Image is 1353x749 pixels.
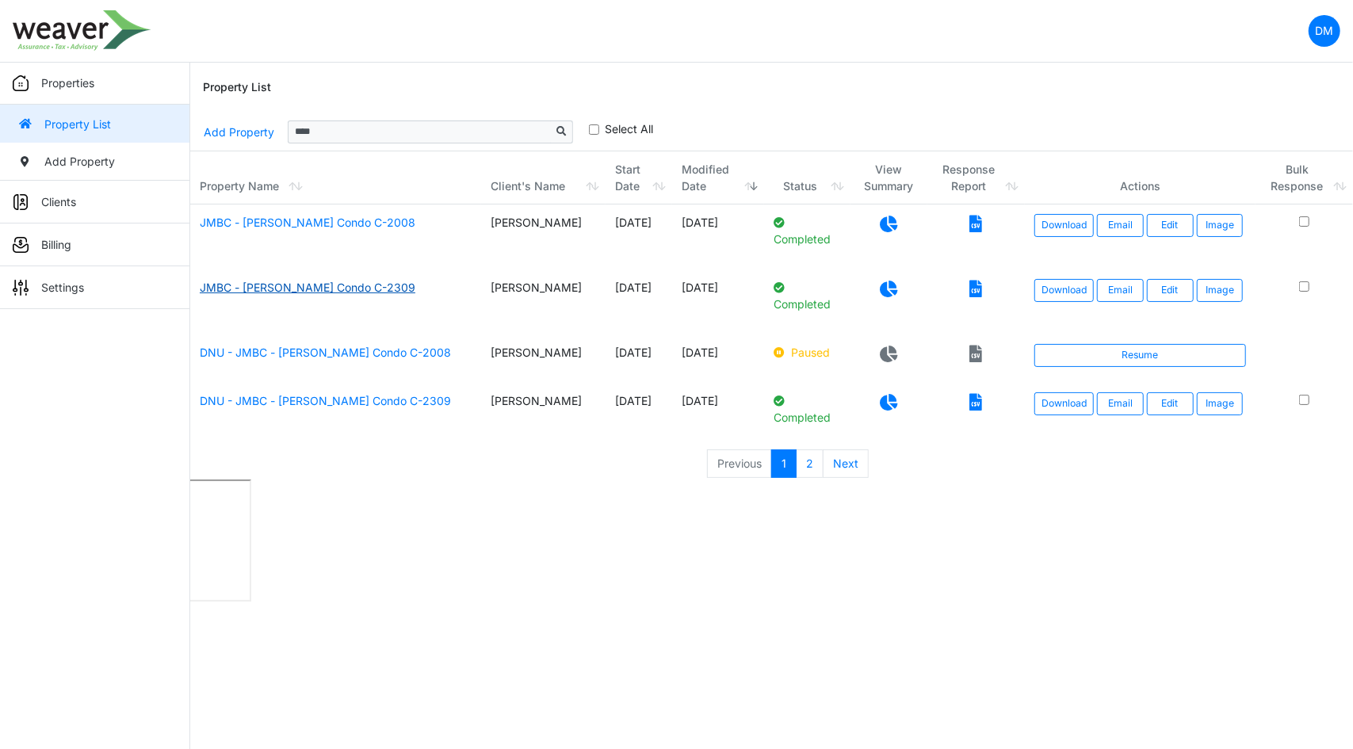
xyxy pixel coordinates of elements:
[1034,279,1094,301] a: Download
[200,281,415,294] a: JMBC - [PERSON_NAME] Condo C-2309
[672,151,764,204] th: Modified Date: activate to sort column ascending
[13,10,151,51] img: spp logo
[774,279,841,312] p: Completed
[1025,151,1256,204] th: Actions
[1197,392,1244,415] button: Image
[203,81,271,94] h6: Property List
[13,194,29,210] img: sidemenu_client.png
[481,334,606,383] td: [PERSON_NAME]
[1197,279,1244,301] button: Image
[200,216,415,229] a: JMBC - [PERSON_NAME] Condo C-2008
[1097,279,1144,301] button: Email
[606,334,672,383] td: [DATE]
[1197,214,1244,236] button: Image
[41,279,84,296] p: Settings
[774,344,841,361] p: Paused
[1147,279,1194,301] a: Edit
[200,346,451,359] a: DNU - JMBC - [PERSON_NAME] Condo C-2008
[13,237,29,253] img: sidemenu_billing.png
[771,449,797,478] a: 1
[1097,214,1144,236] button: Email
[1316,22,1334,39] p: DM
[288,120,551,143] input: Sizing example input
[190,151,481,204] th: Property Name: activate to sort column ascending
[481,151,606,204] th: Client's Name: activate to sort column ascending
[481,204,606,269] td: [PERSON_NAME]
[1034,214,1094,236] a: Download
[672,383,764,448] td: [DATE]
[796,449,824,478] a: 2
[774,214,841,247] p: Completed
[672,269,764,334] td: [DATE]
[823,449,869,478] a: Next
[672,204,764,269] td: [DATE]
[672,334,764,383] td: [DATE]
[606,151,672,204] th: Start Date: activate to sort column ascending
[41,75,94,91] p: Properties
[605,120,653,137] label: Select All
[481,269,606,334] td: [PERSON_NAME]
[1034,344,1247,366] a: Resume
[13,75,29,91] img: sidemenu_properties.png
[200,394,451,407] a: DNU - JMBC - [PERSON_NAME] Condo C-2309
[774,392,841,426] p: Completed
[927,151,1024,204] th: Response Report: activate to sort column ascending
[203,118,275,146] a: Add Property
[1034,392,1094,415] a: Download
[850,151,928,204] th: View Summary
[1097,392,1144,415] button: Email
[764,151,850,204] th: Status: activate to sort column ascending
[13,280,29,296] img: sidemenu_settings.png
[1256,151,1353,204] th: Bulk Response: activate to sort column ascending
[41,236,71,253] p: Billing
[1147,392,1194,415] a: Edit
[41,193,76,210] p: Clients
[606,204,672,269] td: [DATE]
[481,383,606,448] td: [PERSON_NAME]
[606,269,672,334] td: [DATE]
[1309,15,1340,47] a: DM
[606,383,672,448] td: [DATE]
[1147,214,1194,236] a: Edit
